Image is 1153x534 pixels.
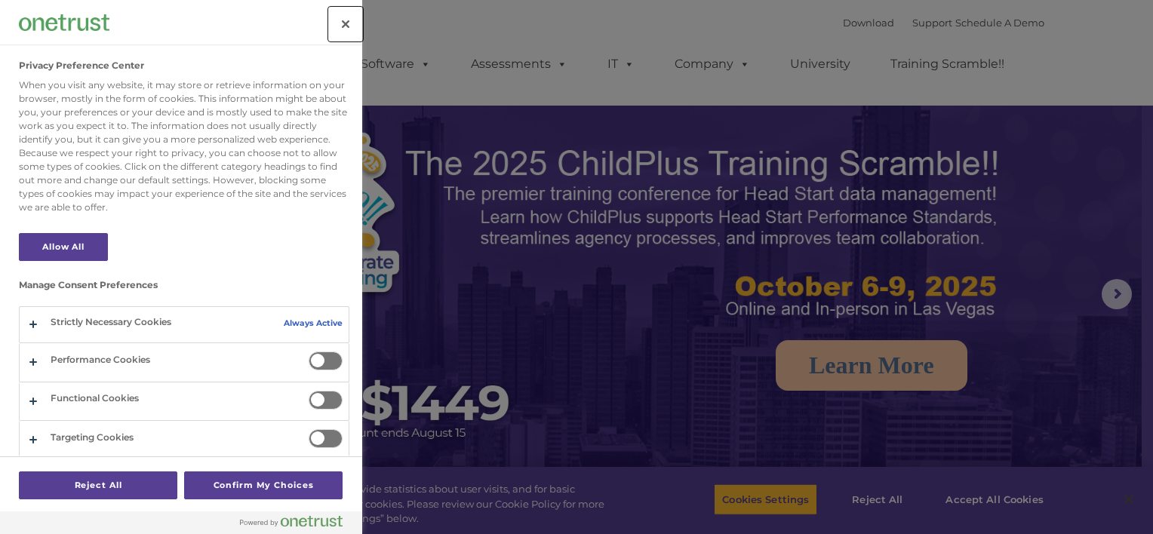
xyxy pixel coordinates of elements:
button: Close [329,8,362,41]
img: Company Logo [19,14,109,30]
a: Powered by OneTrust Opens in a new Tab [240,515,355,534]
span: Phone number [210,161,274,173]
button: Reject All [19,471,177,499]
span: Last name [210,100,256,111]
img: Powered by OneTrust Opens in a new Tab [240,515,343,527]
h3: Manage Consent Preferences [19,280,349,298]
div: Company Logo [19,8,109,38]
button: Allow All [19,233,108,261]
button: Confirm My Choices [184,471,343,499]
h2: Privacy Preference Center [19,60,144,71]
div: When you visit any website, it may store or retrieve information on your browser, mostly in the f... [19,78,349,214]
